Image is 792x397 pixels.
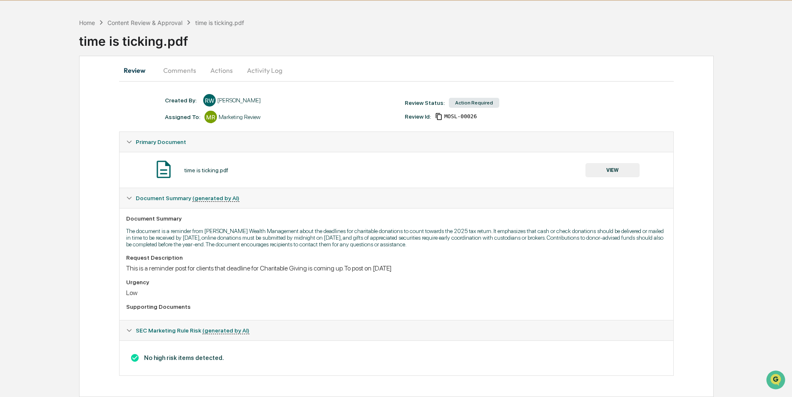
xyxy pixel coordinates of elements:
[60,106,67,112] div: 🗄️
[240,60,289,80] button: Activity Log
[184,167,228,174] div: time is ticking.pdf
[17,121,52,129] span: Data Lookup
[120,152,673,188] div: Primary Document
[195,19,244,26] div: time is ticking.pdf
[28,64,137,72] div: Start new chat
[69,105,103,113] span: Attestations
[165,114,200,120] div: Assigned To:
[765,370,788,392] iframe: Open customer support
[8,106,15,112] div: 🖐️
[120,132,673,152] div: Primary Document
[203,94,216,107] div: RW
[585,163,640,177] button: VIEW
[79,19,95,26] div: Home
[126,228,666,248] p: The document is a reminder from [PERSON_NAME] Wealth Management about the deadlines for charitabl...
[79,27,792,49] div: time is ticking.pdf
[153,159,174,180] img: Document Icon
[120,320,673,340] div: SEC Marketing Rule Risk (generated by AI)
[204,111,217,123] div: MR
[136,195,239,201] span: Document Summary
[126,289,666,297] div: Low
[17,105,54,113] span: Preclearance
[107,19,182,26] div: Content Review & Approval
[120,188,673,208] div: Document Summary (generated by AI)
[126,353,666,362] h3: No high risk items detected.
[202,327,249,334] u: (generated by AI)
[8,122,15,128] div: 🔎
[136,139,186,145] span: Primary Document
[8,17,152,31] p: How can we help?
[405,113,431,120] div: Review Id:
[126,264,666,272] div: This is a reminder post for clients that deadline for Charitable Giving is coming up. To post on ...
[203,60,240,80] button: Actions
[126,215,666,222] div: Document Summary
[120,208,673,320] div: Document Summary (generated by AI)
[157,60,203,80] button: Comments
[5,117,56,132] a: 🔎Data Lookup
[119,60,673,80] div: secondary tabs example
[120,340,673,375] div: Document Summary (generated by AI)
[165,97,199,104] div: Created By: ‎ ‎
[126,279,666,285] div: Urgency
[219,114,261,120] div: Marketing Review
[444,113,477,120] span: e2d24568-7e1d-4220-84a4-76b6b02fc78f
[5,102,57,117] a: 🖐️Preclearance
[57,102,107,117] a: 🗄️Attestations
[405,99,445,106] div: Review Status:
[59,141,101,147] a: Powered byPylon
[217,97,261,104] div: [PERSON_NAME]
[83,141,101,147] span: Pylon
[136,327,249,334] span: SEC Marketing Rule Risk
[126,303,666,310] div: Supporting Documents
[8,64,23,79] img: 1746055101610-c473b297-6a78-478c-a979-82029cc54cd1
[119,60,157,80] button: Review
[142,66,152,76] button: Start new chat
[28,72,105,79] div: We're available if you need us!
[192,195,239,202] u: (generated by AI)
[126,254,666,261] div: Request Description
[449,98,499,108] div: Action Required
